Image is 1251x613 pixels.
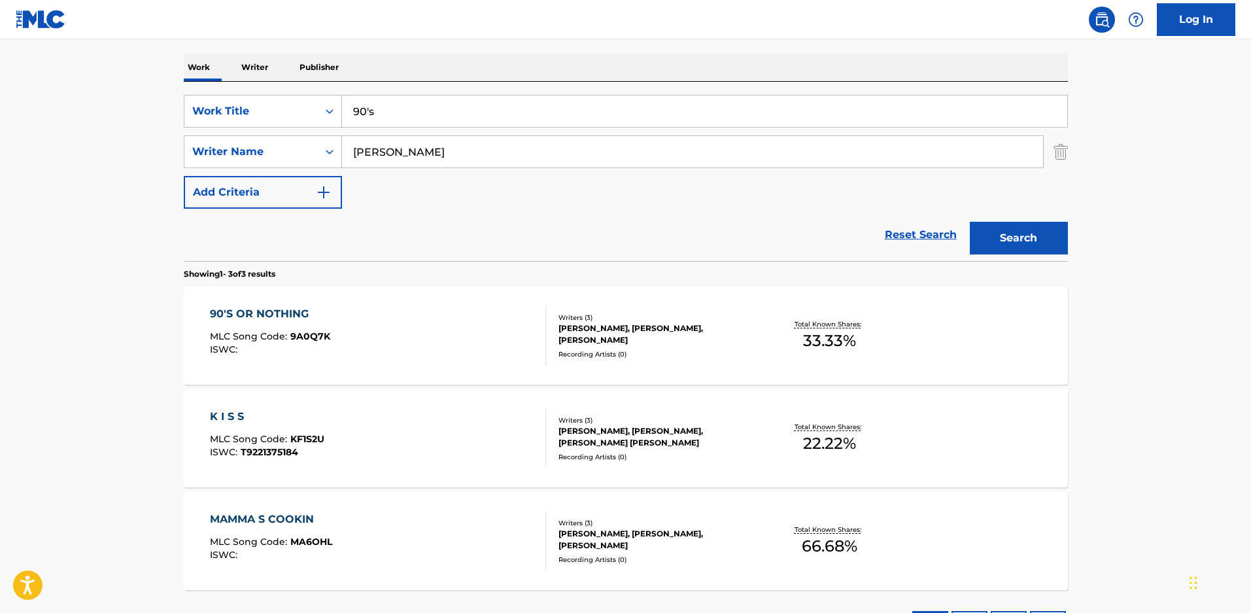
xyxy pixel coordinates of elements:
[192,103,310,119] div: Work Title
[1190,563,1197,603] div: Drag
[184,492,1068,590] a: MAMMA S COOKINMLC Song Code:MA6OHLISWC:Writers (3)[PERSON_NAME], [PERSON_NAME], [PERSON_NAME]Reco...
[210,306,330,322] div: 90'S OR NOTHING
[1128,12,1144,27] img: help
[878,220,963,249] a: Reset Search
[1089,7,1115,33] a: Public Search
[558,518,756,528] div: Writers ( 3 )
[558,555,756,565] div: Recording Artists ( 0 )
[803,432,856,455] span: 22.22 %
[795,319,865,329] p: Total Known Shares:
[795,525,865,534] p: Total Known Shares:
[1186,550,1251,613] iframe: Chat Widget
[16,10,66,29] img: MLC Logo
[184,287,1068,385] a: 90'S OR NOTHINGMLC Song Code:9A0Q7KISWC:Writers (3)[PERSON_NAME], [PERSON_NAME], [PERSON_NAME]Rec...
[210,446,241,458] span: ISWC :
[558,349,756,359] div: Recording Artists ( 0 )
[558,323,756,346] div: [PERSON_NAME], [PERSON_NAME], [PERSON_NAME]
[210,536,290,548] span: MLC Song Code :
[1054,135,1068,168] img: Delete Criterion
[241,446,298,458] span: T9221375184
[210,512,332,527] div: MAMMA S COOKIN
[802,534,857,558] span: 66.68 %
[192,144,310,160] div: Writer Name
[210,409,324,425] div: K I S S
[210,433,290,445] span: MLC Song Code :
[210,343,241,355] span: ISWC :
[316,184,332,200] img: 9d2ae6d4665cec9f34b9.svg
[237,54,272,81] p: Writer
[558,452,756,462] div: Recording Artists ( 0 )
[803,329,856,353] span: 33.33 %
[558,425,756,449] div: [PERSON_NAME], [PERSON_NAME], [PERSON_NAME] [PERSON_NAME]
[184,54,214,81] p: Work
[184,95,1068,261] form: Search Form
[290,536,332,548] span: MA6OHL
[1094,12,1110,27] img: search
[210,549,241,561] span: ISWC :
[184,268,275,280] p: Showing 1 - 3 of 3 results
[795,422,865,432] p: Total Known Shares:
[558,415,756,425] div: Writers ( 3 )
[558,313,756,323] div: Writers ( 3 )
[184,389,1068,487] a: K I S SMLC Song Code:KF1S2UISWC:T9221375184Writers (3)[PERSON_NAME], [PERSON_NAME], [PERSON_NAME]...
[184,176,342,209] button: Add Criteria
[290,330,330,342] span: 9A0Q7K
[290,433,324,445] span: KF1S2U
[210,330,290,342] span: MLC Song Code :
[296,54,343,81] p: Publisher
[1123,7,1149,33] div: Help
[558,528,756,552] div: [PERSON_NAME], [PERSON_NAME], [PERSON_NAME]
[970,222,1068,254] button: Search
[1157,3,1235,36] a: Log In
